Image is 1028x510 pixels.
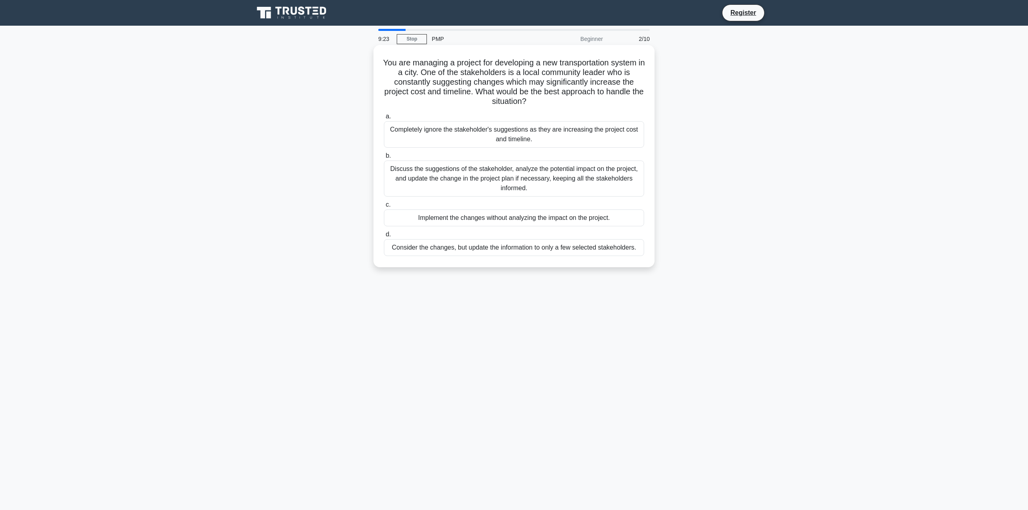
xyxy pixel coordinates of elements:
[385,231,391,238] span: d.
[384,209,644,226] div: Implement the changes without analyzing the impact on the project.
[385,113,391,120] span: a.
[427,31,537,47] div: PMP
[537,31,608,47] div: Beginner
[384,161,644,197] div: Discuss the suggestions of the stakeholder, analyze the potential impact on the project, and upda...
[608,31,655,47] div: 2/10
[397,34,427,44] a: Stop
[383,58,645,107] h5: You are managing a project for developing a new transportation system in a city. One of the stake...
[385,152,391,159] span: b.
[726,8,761,18] a: Register
[384,121,644,148] div: Completely ignore the stakeholder's suggestions as they are increasing the project cost and timel...
[373,31,397,47] div: 9:23
[385,201,390,208] span: c.
[384,239,644,256] div: Consider the changes, but update the information to only a few selected stakeholders.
